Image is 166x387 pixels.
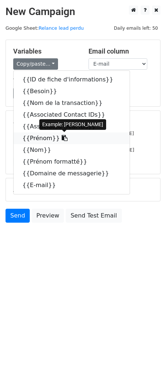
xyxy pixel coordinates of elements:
a: {{Prénom formatté}} [14,156,130,168]
iframe: Chat Widget [129,352,166,387]
a: {{Nom}} [14,144,130,156]
a: Send Test Email [66,209,122,223]
a: {{ID de fiche d'informations}} [14,74,130,85]
h5: Variables [13,47,77,55]
a: {{Associated Contact IDs}} [14,109,130,121]
a: {{Prénom}} [14,132,130,144]
span: Daily emails left: 50 [111,24,160,32]
a: Copy/paste... [13,58,58,70]
a: {{Domaine de messagerie}} [14,168,130,179]
a: Send [6,209,30,223]
a: {{E-mail}} [14,179,130,191]
small: Google Sheet: [6,25,84,31]
div: Example: [PERSON_NAME] [39,119,106,130]
h2: New Campaign [6,6,160,18]
h5: Email column [89,47,153,55]
a: {{Associated Deal IDs}} [14,121,130,132]
a: {{Besoin}} [14,85,130,97]
small: [PERSON_NAME][EMAIL_ADDRESS][DOMAIN_NAME] [13,131,134,136]
div: Widget de chat [129,352,166,387]
a: Preview [32,209,64,223]
a: Relance lead perdu [39,25,84,31]
a: {{Nom de la transaction}} [14,97,130,109]
a: Daily emails left: 50 [111,25,160,31]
